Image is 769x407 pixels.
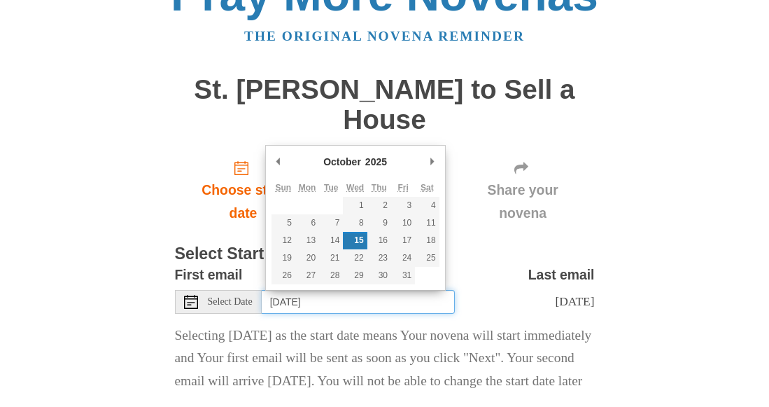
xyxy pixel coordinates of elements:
[555,294,594,308] span: [DATE]
[175,263,243,287] label: First email
[271,267,295,284] button: 26
[397,183,408,193] abbr: Friday
[415,197,439,214] button: 4
[319,267,343,284] button: 28
[208,297,253,307] span: Select Date
[295,214,319,232] button: 6
[391,214,415,232] button: 10
[391,249,415,267] button: 24
[175,149,312,232] a: Choose start date
[244,29,525,43] a: The original novena reminder
[275,183,291,193] abbr: Sunday
[346,183,364,193] abbr: Wednesday
[425,151,439,172] button: Next Month
[271,232,295,249] button: 12
[451,149,595,232] div: Click "Next" to confirm your start date first.
[363,151,389,172] div: 2025
[295,249,319,267] button: 20
[262,290,455,314] input: Use the arrow keys to pick a date
[415,214,439,232] button: 11
[391,197,415,214] button: 3
[343,214,367,232] button: 8
[189,179,298,225] span: Choose start date
[343,249,367,267] button: 22
[319,232,343,249] button: 14
[391,267,415,284] button: 31
[343,197,367,214] button: 1
[321,151,363,172] div: October
[271,151,285,172] button: Previous Month
[319,214,343,232] button: 7
[367,232,391,249] button: 16
[324,183,338,193] abbr: Tuesday
[175,324,595,394] p: Selecting [DATE] as the start date means Your novena will start immediately and Your first email ...
[528,263,595,287] label: Last email
[295,267,319,284] button: 27
[271,249,295,267] button: 19
[391,232,415,249] button: 17
[295,232,319,249] button: 13
[421,183,434,193] abbr: Saturday
[367,197,391,214] button: 2
[415,232,439,249] button: 18
[175,75,595,134] h1: St. [PERSON_NAME] to Sell a House
[415,249,439,267] button: 25
[367,267,391,284] button: 30
[175,245,595,263] h3: Select Start Date
[367,214,391,232] button: 9
[465,179,581,225] span: Share your novena
[319,249,343,267] button: 21
[372,183,387,193] abbr: Thursday
[271,214,295,232] button: 5
[343,267,367,284] button: 29
[343,232,367,249] button: 15
[299,183,316,193] abbr: Monday
[367,249,391,267] button: 23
